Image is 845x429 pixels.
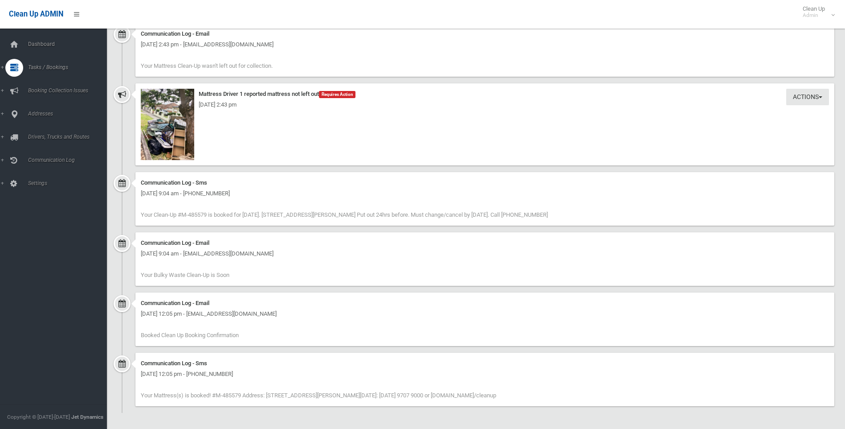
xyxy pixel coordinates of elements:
span: Dashboard [25,41,114,47]
span: Your Clean-Up #M-485579 is booked for [DATE]. [STREET_ADDRESS][PERSON_NAME] Put out 24hrs before.... [141,211,548,218]
span: Communication Log [25,157,114,163]
div: Communication Log - Email [141,29,829,39]
span: Drivers, Trucks and Routes [25,134,114,140]
span: Tasks / Bookings [25,64,114,70]
span: Your Mattress(s) is booked! #M-485579 Address: [STREET_ADDRESS][PERSON_NAME][DATE]: [DATE] 9707 9... [141,392,496,399]
img: image.jpg [141,89,194,160]
div: [DATE] 9:04 am - [PHONE_NUMBER] [141,188,829,199]
div: Communication Log - Email [141,238,829,248]
div: [DATE] 12:05 pm - [EMAIL_ADDRESS][DOMAIN_NAME] [141,309,829,319]
span: Requires Action [319,91,355,98]
span: Clean Up ADMIN [9,10,63,18]
div: [DATE] 2:43 pm - [EMAIL_ADDRESS][DOMAIN_NAME] [141,39,829,50]
span: Addresses [25,111,114,117]
span: Copyright © [DATE]-[DATE] [7,414,70,420]
div: Mattress Driver 1 reported mattress not left out [141,89,829,99]
div: [DATE] 2:43 pm [141,99,829,110]
div: [DATE] 12:05 pm - [PHONE_NUMBER] [141,369,829,379]
div: Communication Log - Sms [141,177,829,188]
span: Your Mattress Clean-Up wasn't left out for collection. [141,62,273,69]
span: Settings [25,180,114,186]
small: Admin [803,12,825,19]
span: Booked Clean Up Booking Confirmation [141,332,239,338]
span: Clean Up [798,5,834,19]
button: Actions [786,89,829,105]
div: [DATE] 9:04 am - [EMAIL_ADDRESS][DOMAIN_NAME] [141,248,829,259]
strong: Jet Dynamics [71,414,103,420]
div: Communication Log - Sms [141,358,829,369]
div: Communication Log - Email [141,298,829,309]
span: Your Bulky Waste Clean-Up is Soon [141,272,229,278]
span: Booking Collection Issues [25,87,114,94]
